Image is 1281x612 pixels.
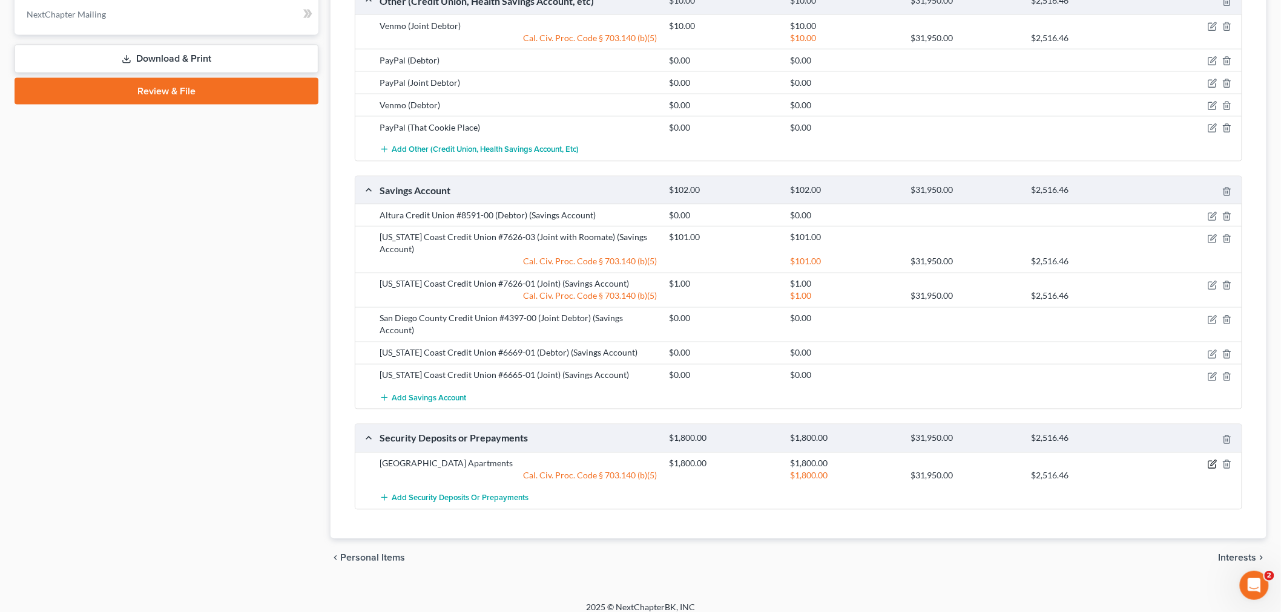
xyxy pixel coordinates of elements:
div: PayPal (That Cookie Place) [374,122,664,134]
button: Add Other (Credit Union, Health Savings Account, etc) [380,138,579,161]
div: $0.00 [784,369,904,382]
div: Close [212,5,234,27]
div: $0.00 [784,209,904,221]
div: $2,516.46 [1026,433,1146,444]
div: $0.00 [664,369,784,382]
div: $0.00 [784,77,904,89]
div: [US_STATE] Coast Credit Union #6665-01 (Joint) (Savings Account) [374,369,664,382]
div: $0.00 [664,313,784,325]
div: $31,950.00 [905,433,1026,444]
div: $31,950.00 [905,184,1026,196]
button: Upload attachment [58,396,67,406]
i: chevron_right [1257,553,1266,563]
div: $10.00 [784,32,904,44]
div: $2,516.46 [1026,470,1146,482]
div: PayPal (Debtor) [374,54,664,67]
div: Katie says… [10,95,232,249]
div: [US_STATE] Coast Credit Union #6669-01 (Debtor) (Savings Account) [374,347,664,359]
div: $2,516.46 [1026,32,1146,44]
i: chevron_left [331,553,340,563]
span: Add Savings Account [392,393,466,403]
div: [US_STATE] Coast Credit Union #7626-03 (Joint with Roomate) (Savings Account) [374,232,664,256]
div: [US_STATE] Coast Credit Union #7626-01 (Joint) (Savings Account) [374,278,664,290]
img: Profile image for Katie [35,7,54,26]
div: $1.00 [664,278,784,290]
button: Send a message… [208,391,227,411]
div: $0.00 [784,54,904,67]
iframe: Intercom live chat [1240,571,1269,600]
div: Cal. Civ. Proc. Code § 703.140 (b)(5) [374,32,664,44]
div: $2,516.46 [1026,256,1146,268]
button: Add Savings Account [380,386,466,409]
button: Start recording [77,396,87,406]
div: Venmo (Debtor) [374,99,664,111]
a: Download & Print [15,45,318,73]
div: $0.00 [784,347,904,359]
div: $31,950.00 [905,32,1026,44]
div: Cal. Civ. Proc. Code § 703.140 (b)(5) [374,256,664,268]
a: NextChapter Mailing [17,4,318,25]
p: Active in the last 15m [59,15,145,27]
div: $1,800.00 [784,458,904,470]
textarea: Message… [10,371,232,391]
div: The court has added a new Credit Counseling Field that we need to update upon filing. Please remo... [19,132,189,215]
div: $31,950.00 [905,470,1026,482]
div: $0.00 [784,99,904,111]
div: 🚨ATTN: [GEOGRAPHIC_DATA] of [US_STATE]The court has added a new Credit Counseling Field that we n... [10,95,199,222]
span: NextChapter Mailing [27,9,106,19]
span: Add Other (Credit Union, Health Savings Account, etc) [392,145,579,155]
div: $1.00 [784,290,904,302]
div: $0.00 [664,99,784,111]
div: $0.00 [664,347,784,359]
div: $0.00 [784,313,904,325]
div: $101.00 [664,232,784,244]
div: PayPal (Joint Debtor) [374,77,664,89]
div: $1,800.00 [664,433,784,444]
div: $0.00 [664,54,784,67]
div: $31,950.00 [905,256,1026,268]
div: $0.00 [664,209,784,221]
div: $101.00 [784,256,904,268]
div: [PERSON_NAME] • 5h ago [19,224,114,232]
a: Review & File [15,78,318,105]
div: San Diego County Credit Union #4397-00 (Joint Debtor) (Savings Account) [374,313,664,337]
div: Cal. Civ. Proc. Code § 703.140 (b)(5) [374,290,664,302]
b: 🚨ATTN: [GEOGRAPHIC_DATA] of [US_STATE] [19,103,173,125]
span: Personal Items [340,553,405,563]
button: chevron_left Personal Items [331,553,405,563]
h1: [PERSON_NAME] [59,6,137,15]
div: $1,800.00 [784,470,904,482]
div: $31,950.00 [905,290,1026,302]
div: $0.00 [784,122,904,134]
div: $10.00 [664,20,784,32]
span: 2 [1265,571,1274,581]
div: Altura Credit Union #8591-00 (Debtor) (Savings Account) [374,209,664,221]
button: Gif picker [38,396,48,406]
div: $0.00 [664,122,784,134]
div: Venmo (Joint Debtor) [374,20,664,32]
div: $2,516.46 [1026,290,1146,302]
div: $2,516.46 [1026,184,1146,196]
div: $1.00 [784,278,904,290]
div: [GEOGRAPHIC_DATA] Apartments [374,458,664,470]
span: Interests [1219,553,1257,563]
span: Add Security Deposits or Prepayments [392,493,529,503]
button: Interests chevron_right [1219,553,1266,563]
button: Home [189,5,212,28]
div: $10.00 [784,20,904,32]
button: Emoji picker [19,396,28,406]
button: Add Security Deposits or Prepayments [380,487,529,509]
div: Security Deposits or Prepayments [374,432,664,444]
div: $1,800.00 [784,433,904,444]
button: go back [8,5,31,28]
div: $102.00 [784,184,904,196]
div: Cal. Civ. Proc. Code § 703.140 (b)(5) [374,470,664,482]
div: $101.00 [784,232,904,244]
div: $102.00 [664,184,784,196]
div: Savings Account [374,184,664,197]
div: $0.00 [664,77,784,89]
div: $1,800.00 [664,458,784,470]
